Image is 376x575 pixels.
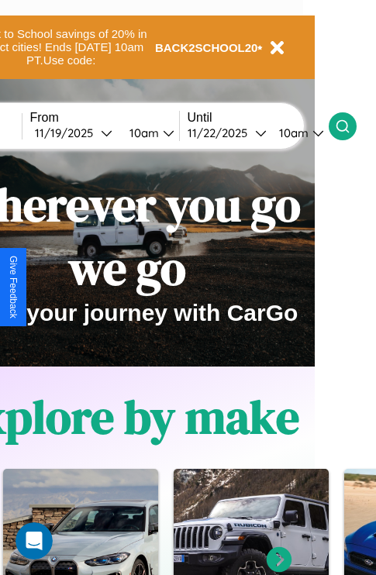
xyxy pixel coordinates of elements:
div: 10am [271,126,312,140]
button: 10am [267,125,329,141]
button: 11/19/2025 [30,125,117,141]
b: BACK2SCHOOL20 [155,41,258,54]
div: 10am [122,126,163,140]
iframe: Intercom live chat [16,522,53,560]
label: From [30,111,179,125]
div: 11 / 19 / 2025 [35,126,101,140]
button: 10am [117,125,179,141]
div: 11 / 22 / 2025 [188,126,255,140]
label: Until [188,111,329,125]
div: Give Feedback [8,256,19,318]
